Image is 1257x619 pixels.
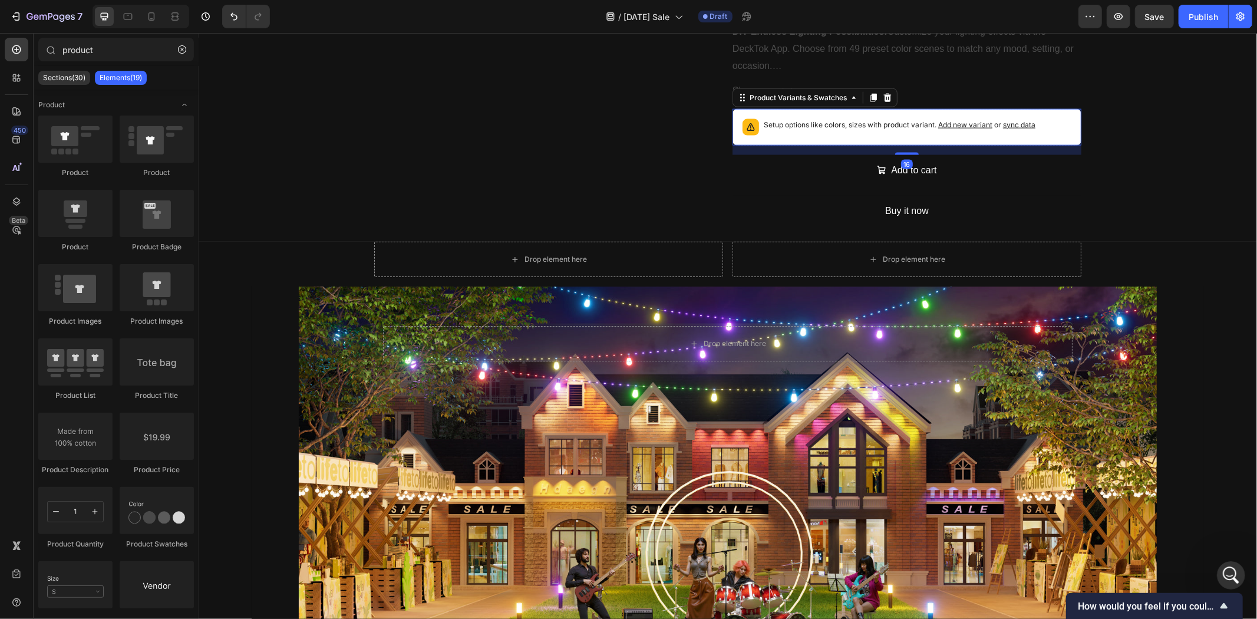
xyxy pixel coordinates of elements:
[1135,5,1174,28] button: Save
[326,222,388,231] div: Drop element here
[57,15,72,27] p: 在线
[120,316,194,327] div: Product Images
[684,222,747,231] div: Drop element here
[100,73,142,83] p: Elements(19)
[120,539,194,549] div: Product Swatches
[534,50,883,67] button: Show more
[1189,11,1218,23] div: Publish
[202,381,221,400] button: 发送消息…
[34,6,52,25] img: Profile image for Brad
[534,163,883,194] button: Buy it now
[1078,601,1217,612] span: How would you feel if you could no longer use GemPages?
[38,316,113,327] div: Product Images
[534,122,883,153] button: Add to cart
[687,170,730,187] div: Buy it now
[692,129,738,146] div: Add to cart
[37,386,47,396] button: GIF 选取器
[108,334,128,354] button: Scroll to bottom
[56,386,65,396] button: 上传附件
[38,167,113,178] div: Product
[8,5,30,27] button: go back
[565,86,837,98] p: Setup options like colors, sizes with product variant.
[505,306,568,315] div: Drop element here
[5,5,88,28] button: 7
[624,11,670,23] span: [DATE] Sale
[75,386,84,396] button: Start recording
[222,5,270,28] div: Undo/Redo
[120,465,194,475] div: Product Price
[1145,12,1164,22] span: Save
[175,96,194,114] span: Toggle open
[38,100,65,110] span: Product
[120,390,194,401] div: Product Title
[120,242,194,252] div: Product Badge
[207,5,228,26] div: 关闭
[1179,5,1228,28] button: Publish
[151,139,217,151] div: 我该怎么选择
[57,6,134,15] h1: [PERSON_NAME]
[38,539,113,549] div: Product Quantity
[9,159,226,363] div: DeckTok说…
[11,126,28,135] div: 450
[10,361,226,381] textarea: 发消息...
[804,87,837,96] span: sync data
[184,5,207,27] button: 主页
[534,50,582,67] span: Show more
[38,390,113,401] div: Product List
[199,33,1257,619] iframe: Design area
[710,11,728,22] span: Draft
[1078,599,1231,613] button: Show survey - How would you feel if you could no longer use GemPages?
[43,73,85,83] p: Sections(30)
[38,242,113,252] div: Product
[619,11,622,23] span: /
[38,38,194,61] input: Search Sections & Elements
[18,386,28,396] button: 表情符号选取器
[38,465,113,475] div: Product Description
[120,167,194,178] div: Product
[77,9,83,24] p: 7
[702,127,714,136] div: 16
[91,159,226,348] div: 我想右边展示成这样
[9,216,28,225] div: Beta
[101,330,217,341] div: 我想右边展示成这样
[794,87,837,96] span: or
[740,87,794,96] span: Add new variant
[1217,561,1245,590] iframe: Intercom live chat
[549,60,651,70] div: Product Variants & Swatches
